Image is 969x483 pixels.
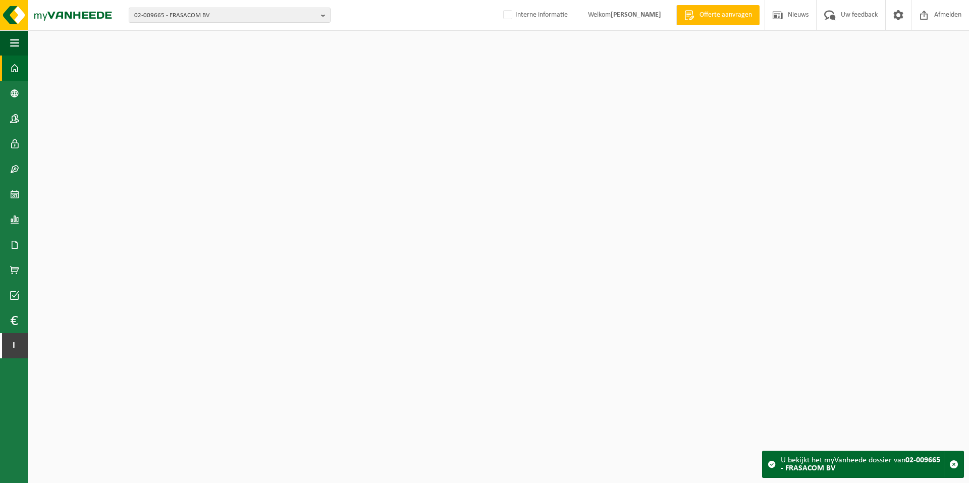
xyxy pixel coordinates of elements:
strong: 02-009665 - FRASACOM BV [781,456,940,472]
span: I [10,333,18,358]
button: 02-009665 - FRASACOM BV [129,8,331,23]
label: Interne informatie [501,8,568,23]
a: Offerte aanvragen [676,5,760,25]
div: U bekijkt het myVanheede dossier van [781,451,944,477]
span: 02-009665 - FRASACOM BV [134,8,317,23]
span: Offerte aanvragen [697,10,755,20]
strong: [PERSON_NAME] [611,11,661,19]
